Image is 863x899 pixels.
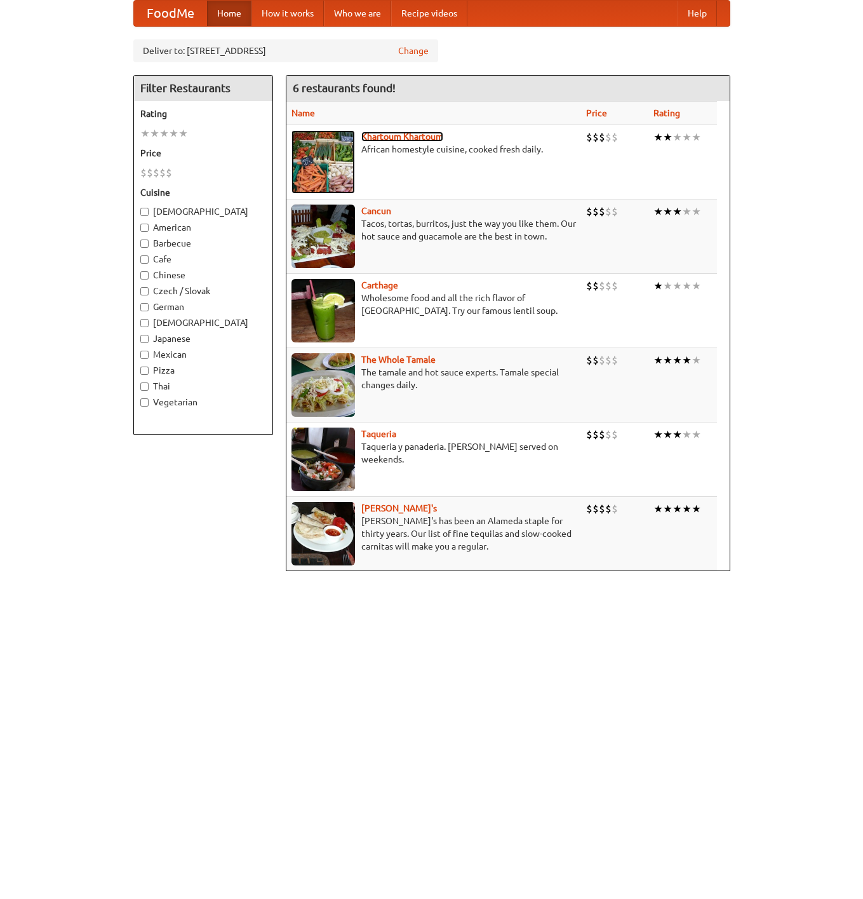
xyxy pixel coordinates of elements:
[291,440,576,466] p: Taqueria y panaderia. [PERSON_NAME] served on weekends.
[682,502,692,516] li: ★
[599,279,605,293] li: $
[586,428,592,442] li: $
[605,502,612,516] li: $
[140,237,266,250] label: Barbecue
[291,515,576,553] p: [PERSON_NAME]'s has been an Alameda staple for thirty years. Our list of fine tequilas and slow-c...
[361,132,443,142] a: Khartoum Khartoum
[586,205,592,219] li: $
[251,1,324,26] a: How it works
[586,353,592,367] li: $
[612,428,618,442] li: $
[140,303,149,311] input: German
[586,279,592,293] li: $
[291,366,576,391] p: The tamale and hot sauce experts. Tamale special changes daily.
[291,205,355,268] img: cancun.jpg
[599,353,605,367] li: $
[140,126,150,140] li: ★
[147,166,153,180] li: $
[586,502,592,516] li: $
[592,279,599,293] li: $
[682,279,692,293] li: ★
[361,429,396,439] b: Taqueria
[599,205,605,219] li: $
[653,428,663,442] li: ★
[293,82,396,94] ng-pluralize: 6 restaurants found!
[692,279,701,293] li: ★
[612,205,618,219] li: $
[678,1,717,26] a: Help
[672,428,682,442] li: ★
[140,348,266,361] label: Mexican
[672,205,682,219] li: ★
[672,130,682,144] li: ★
[592,502,599,516] li: $
[140,253,266,266] label: Cafe
[599,502,605,516] li: $
[672,279,682,293] li: ★
[140,398,149,407] input: Vegetarian
[653,502,663,516] li: ★
[134,1,207,26] a: FoodMe
[140,240,149,248] input: Barbecue
[653,130,663,144] li: ★
[140,351,149,359] input: Mexican
[605,279,612,293] li: $
[663,502,672,516] li: ★
[663,428,672,442] li: ★
[140,396,266,409] label: Vegetarian
[612,502,618,516] li: $
[692,205,701,219] li: ★
[140,316,266,329] label: [DEMOGRAPHIC_DATA]
[140,221,266,234] label: American
[605,205,612,219] li: $
[599,428,605,442] li: $
[150,126,159,140] li: ★
[599,130,605,144] li: $
[682,428,692,442] li: ★
[166,166,172,180] li: $
[207,1,251,26] a: Home
[672,502,682,516] li: ★
[140,166,147,180] li: $
[605,353,612,367] li: $
[653,205,663,219] li: ★
[140,319,149,327] input: [DEMOGRAPHIC_DATA]
[586,108,607,118] a: Price
[291,353,355,417] img: wholetamale.jpg
[159,126,169,140] li: ★
[605,130,612,144] li: $
[140,382,149,391] input: Thai
[592,130,599,144] li: $
[134,76,272,101] h4: Filter Restaurants
[140,186,266,199] h5: Cuisine
[692,353,701,367] li: ★
[140,367,149,375] input: Pizza
[140,301,266,313] label: German
[291,217,576,243] p: Tacos, tortas, burritos, just the way you like them. Our hot sauce and guacamole are the best in ...
[586,130,592,144] li: $
[663,205,672,219] li: ★
[592,428,599,442] li: $
[140,269,266,281] label: Chinese
[361,206,391,216] a: Cancun
[140,380,266,393] label: Thai
[672,353,682,367] li: ★
[592,353,599,367] li: $
[140,107,266,120] h5: Rating
[291,502,355,565] img: pedros.jpg
[178,126,188,140] li: ★
[653,279,663,293] li: ★
[398,44,429,57] a: Change
[605,428,612,442] li: $
[140,335,149,343] input: Japanese
[133,39,438,62] div: Deliver to: [STREET_ADDRESS]
[291,143,576,156] p: African homestyle cuisine, cooked fresh daily.
[361,355,436,365] b: The Whole Tamale
[291,292,576,317] p: Wholesome food and all the rich flavor of [GEOGRAPHIC_DATA]. Try our famous lentil soup.
[612,353,618,367] li: $
[361,503,437,513] a: [PERSON_NAME]'s
[169,126,178,140] li: ★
